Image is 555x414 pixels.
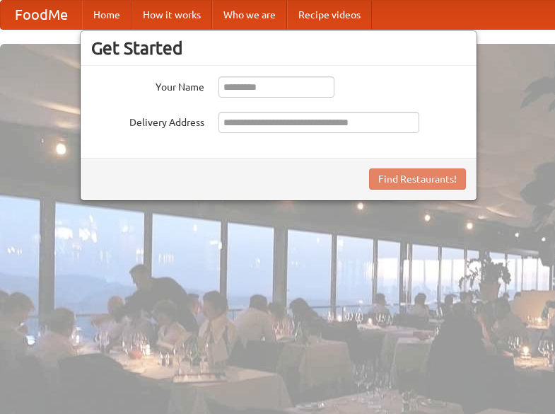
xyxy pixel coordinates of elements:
[1,1,82,29] a: FoodMe
[91,112,204,130] label: Delivery Address
[91,38,466,59] h3: Get Started
[132,1,212,29] a: How it works
[212,1,287,29] a: Who we are
[369,168,466,190] button: Find Restaurants!
[91,76,204,94] label: Your Name
[82,1,132,29] a: Home
[287,1,372,29] a: Recipe videos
